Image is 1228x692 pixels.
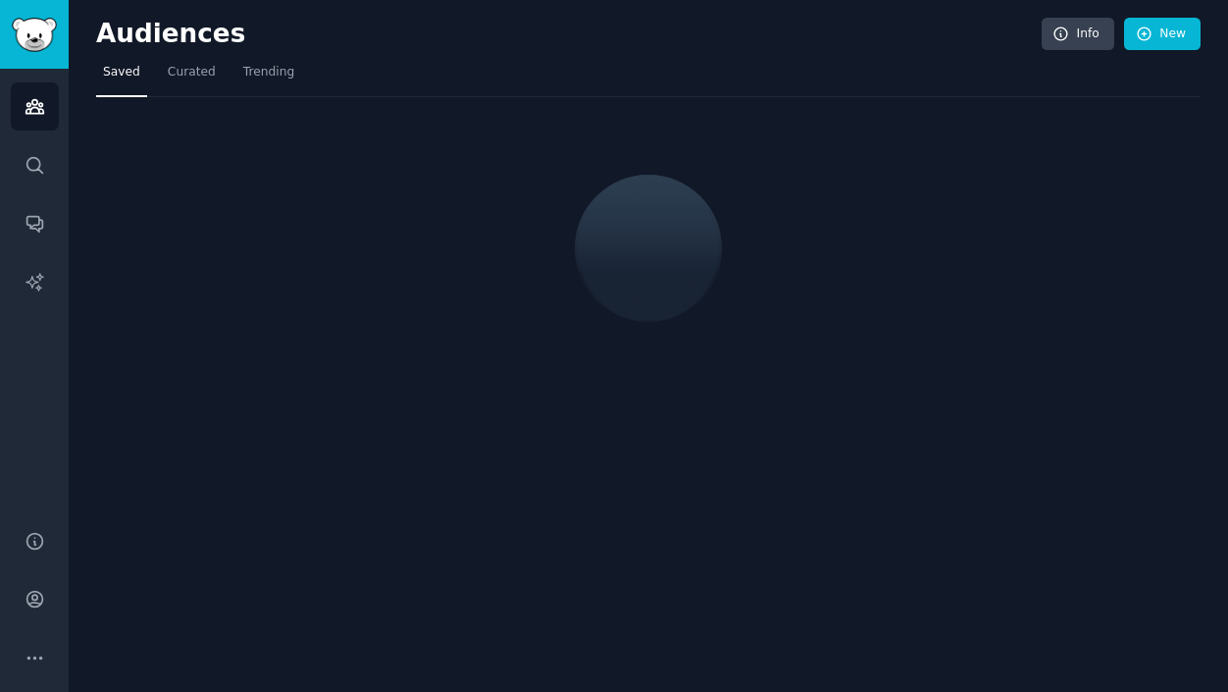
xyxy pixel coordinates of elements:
[161,57,223,97] a: Curated
[1124,18,1201,51] a: New
[168,64,216,81] span: Curated
[103,64,140,81] span: Saved
[243,64,294,81] span: Trending
[1042,18,1114,51] a: Info
[96,57,147,97] a: Saved
[12,18,57,52] img: GummySearch logo
[96,19,1042,50] h2: Audiences
[236,57,301,97] a: Trending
